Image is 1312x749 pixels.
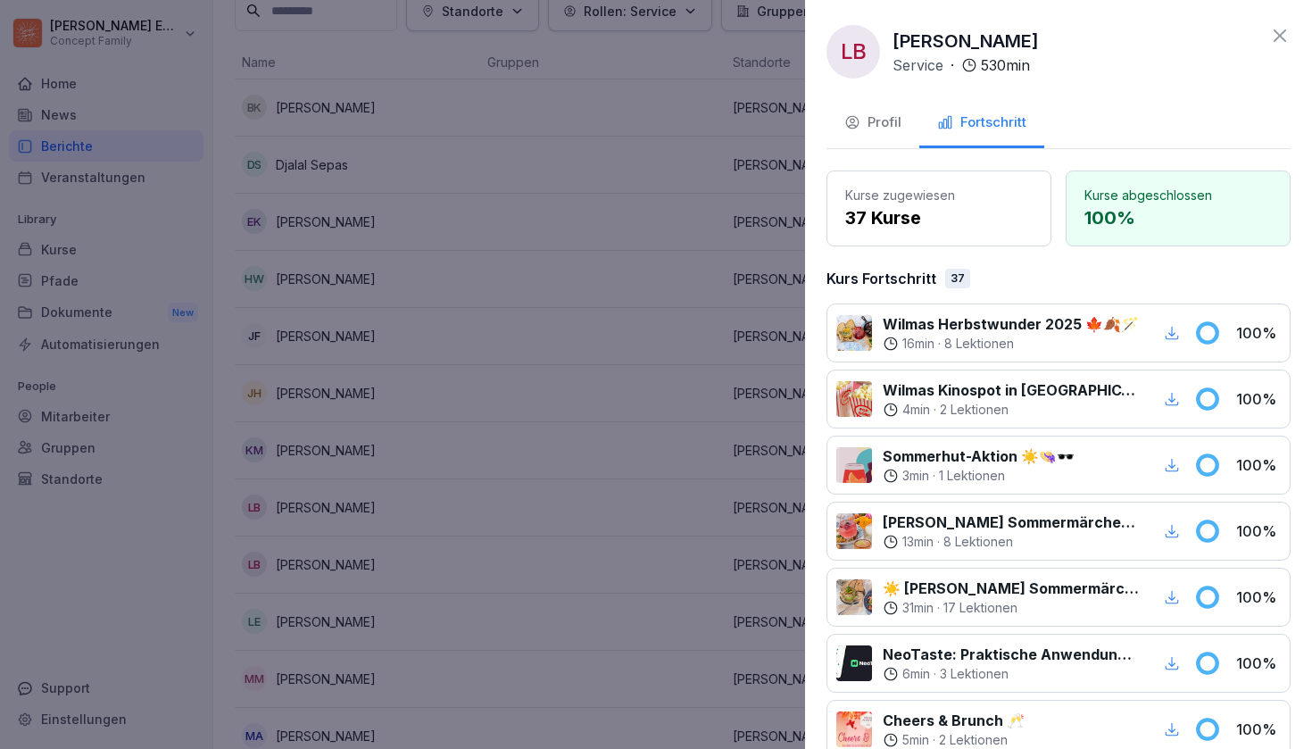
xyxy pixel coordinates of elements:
div: LB [826,25,880,79]
div: · [893,54,1030,76]
p: 8 Lektionen [944,335,1014,353]
p: 8 Lektionen [943,533,1013,551]
p: 4 min [902,401,930,419]
button: Profil [826,100,919,148]
p: 100 % [1236,719,1281,740]
p: Cheers & Brunch 🥂 [883,710,1025,731]
p: 6 min [902,665,930,683]
div: · [883,401,1139,419]
p: Service [893,54,943,76]
p: [PERSON_NAME] Sommermärchen 2025 - Getränke [883,512,1139,533]
p: 17 Lektionen [943,599,1017,617]
div: · [883,467,1075,485]
p: 100 % [1236,322,1281,344]
p: 5 min [902,731,929,749]
p: 16 min [902,335,934,353]
p: ☀️ [PERSON_NAME] Sommermärchen 2025 - Speisen [883,578,1139,599]
p: Kurse abgeschlossen [1084,186,1272,204]
div: Profil [844,112,901,133]
p: 3 min [902,467,929,485]
div: · [883,335,1139,353]
div: 37 [945,269,970,288]
p: Kurs Fortschritt [826,268,936,289]
p: 2 Lektionen [940,401,1009,419]
div: · [883,665,1139,683]
div: · [883,533,1139,551]
p: 100 % [1236,454,1281,476]
p: 100 % [1236,520,1281,542]
p: Wilmas Herbstwunder 2025 🍁🍂🪄 [883,313,1139,335]
p: 1 Lektionen [939,467,1005,485]
p: 3 Lektionen [940,665,1009,683]
p: Kurse zugewiesen [845,186,1033,204]
div: Fortschritt [937,112,1026,133]
p: 37 Kurse [845,204,1033,231]
p: 100 % [1084,204,1272,231]
p: 100 % [1236,388,1281,410]
button: Fortschritt [919,100,1044,148]
p: NeoTaste: Praktische Anwendung im Wilma Betrieb✨ [883,644,1139,665]
p: 31 min [902,599,934,617]
p: 13 min [902,533,934,551]
p: 2 Lektionen [939,731,1008,749]
p: Sommerhut-Aktion ☀️👒🕶️ [883,445,1075,467]
p: [PERSON_NAME] [893,28,1039,54]
div: · [883,599,1139,617]
p: 100 % [1236,653,1281,674]
div: · [883,731,1025,749]
p: 530 min [981,54,1030,76]
p: Wilmas Kinospot in [GEOGRAPHIC_DATA] 🎞️🍿 [883,379,1139,401]
p: 100 % [1236,587,1281,608]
